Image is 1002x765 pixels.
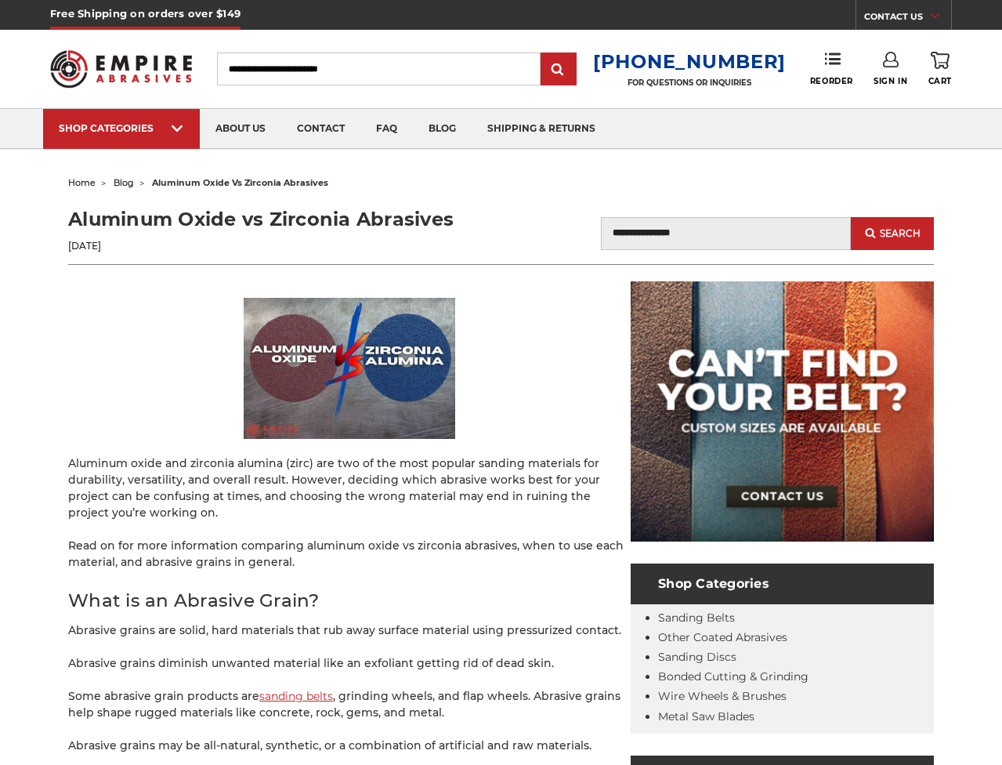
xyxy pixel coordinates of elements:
h4: Shop Categories [631,564,934,604]
p: Aluminum oxide and zirconia alumina (zirc) are two of the most popular sanding materials for dura... [68,455,631,521]
a: contact [281,109,360,149]
p: Abrasive grains are solid, hard materials that rub away surface material using pressurized contact. [68,622,631,639]
a: about us [200,109,281,149]
span: Reorder [810,76,853,86]
img: promo banner for custom belts. [631,281,934,542]
div: SHOP CATEGORIES [59,122,184,134]
p: [DATE] [68,239,501,253]
a: blog [413,109,472,149]
span: Search [880,228,921,239]
span: aluminum oxide vs zirconia abrasives [152,177,328,188]
a: Wire Wheels & Brushes [658,689,787,703]
input: Submit [543,54,574,85]
span: Sign In [874,76,907,86]
img: Aluminum Oxide vs Zirconia Abrasives [244,298,455,439]
h1: Aluminum Oxide vs Zirconia Abrasives [68,205,501,234]
p: Abrasive grains may be all-natural, synthetic, or a combination of artificial and raw materials. [68,738,631,754]
img: Empire Abrasives [50,41,192,96]
a: shipping & returns [472,109,611,149]
a: home [68,177,96,188]
a: faq [360,109,413,149]
a: Metal Saw Blades [658,709,754,723]
a: Bonded Cutting & Grinding [658,669,808,683]
a: Reorder [810,52,853,85]
a: Sanding Discs [658,650,736,664]
p: Read on for more information comparing aluminum oxide vs zirconia abrasives, when to use each mat... [68,538,631,571]
button: Search [851,217,934,250]
p: FOR QUESTIONS OR INQUIRIES [593,78,786,88]
h2: What is an Abrasive Grain? [68,587,631,615]
p: Abrasive grains diminish unwanted material like an exfoliant getting rid of dead skin. [68,655,631,672]
a: Sanding Belts [658,611,735,625]
a: blog [114,177,134,188]
a: CONTACT US [864,8,951,30]
a: Cart [928,52,952,86]
span: Cart [928,76,952,86]
a: [PHONE_NUMBER] [593,50,786,73]
a: Other Coated Abrasives [658,630,787,644]
a: sanding belts [259,689,333,703]
p: Some abrasive grain products are , grinding wheels, and flap wheels. Abrasive grains help shape r... [68,688,631,721]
